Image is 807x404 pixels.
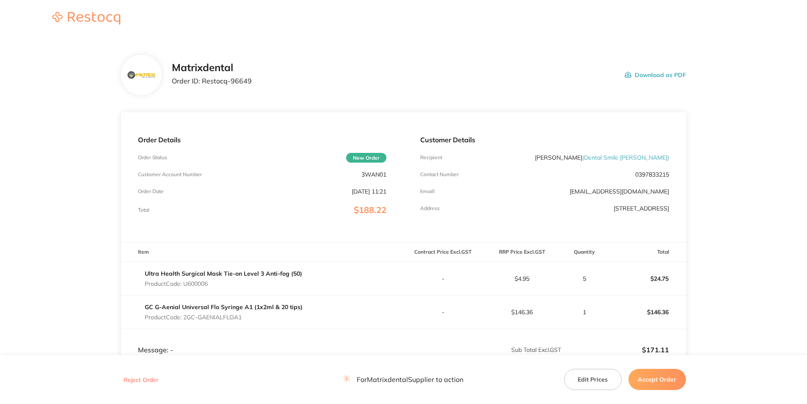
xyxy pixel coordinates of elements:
[483,275,561,282] p: $4.95
[138,136,386,144] p: Order Details
[121,242,403,262] th: Item
[404,346,561,353] p: Sub Total Excl. GST
[343,376,463,384] p: For Matrixdental Supplier to action
[44,12,129,26] a: Restocq logo
[420,155,442,160] p: Recipient
[44,12,129,25] img: Restocq logo
[628,369,686,390] button: Accept Order
[570,188,669,195] a: [EMAIL_ADDRESS][DOMAIN_NAME]
[607,302,686,322] p: $146.36
[404,309,482,315] p: -
[420,188,435,194] p: Emaill
[404,275,482,282] p: -
[138,188,164,194] p: Order Date
[138,172,202,177] p: Customer Account Number
[121,376,161,384] button: Reject Order
[562,242,607,262] th: Quantity
[420,205,440,211] p: Address
[482,242,562,262] th: RRP Price Excl. GST
[614,205,669,212] p: [STREET_ADDRESS]
[145,280,302,287] p: Product Code: U600006
[346,153,386,163] span: New Order
[352,188,386,195] p: [DATE] 11:21
[121,329,403,354] td: Message: -
[562,346,669,354] p: $171.11
[564,369,622,390] button: Edit Prices
[138,155,167,160] p: Order Status
[562,309,606,315] p: 1
[145,270,302,277] a: Ultra Health Surgical Mask Tie-on Level 3 Anti-fog (50)
[420,172,459,177] p: Contact Number
[483,309,561,315] p: $146.36
[582,154,669,161] span: ( Dental Smile [PERSON_NAME] )
[145,314,303,321] p: Product Code: 2GC-GAENIALFLOA1
[172,62,252,74] h2: Matrixdental
[145,303,303,311] a: GC G-Aenial Universal Flo Syringe A1 (1x2ml & 20 tips)
[403,242,482,262] th: Contract Price Excl. GST
[361,171,386,178] p: 3WAN01
[607,242,686,262] th: Total
[138,207,149,213] p: Total
[354,205,386,215] span: $188.22
[420,136,669,144] p: Customer Details
[127,72,155,79] img: c2YydnlvZQ
[635,171,669,178] p: 0397833215
[607,268,686,289] p: $24.75
[625,62,686,88] button: Download as PDF
[562,275,606,282] p: 5
[535,154,669,161] p: [PERSON_NAME]
[172,77,252,85] p: Order ID: Restocq- 96649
